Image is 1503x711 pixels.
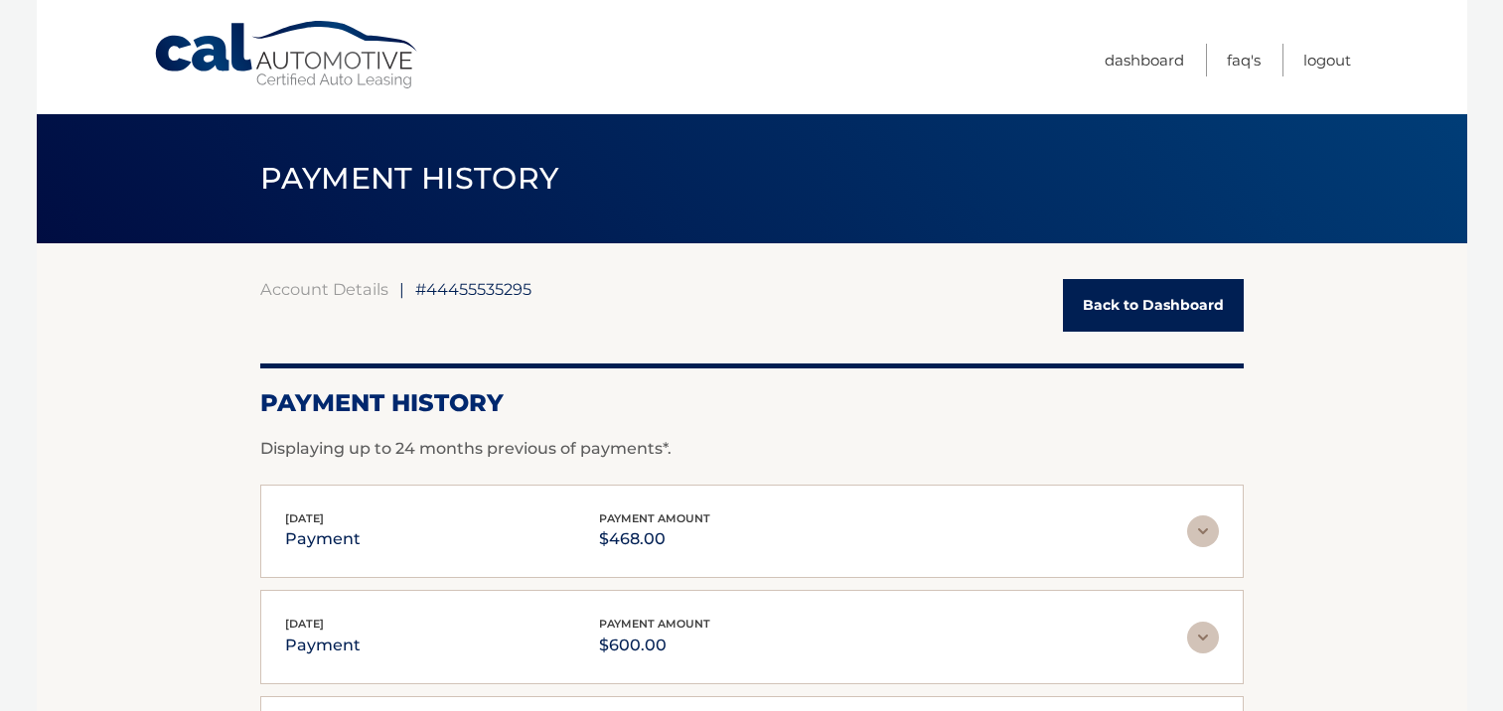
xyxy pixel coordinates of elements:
[285,525,361,553] p: payment
[260,388,1244,418] h2: Payment History
[415,279,531,299] span: #44455535295
[399,279,404,299] span: |
[599,525,710,553] p: $468.00
[1187,515,1219,547] img: accordion-rest.svg
[1227,44,1261,76] a: FAQ's
[285,511,324,525] span: [DATE]
[260,437,1244,461] p: Displaying up to 24 months previous of payments*.
[599,511,710,525] span: payment amount
[285,632,361,659] p: payment
[260,160,559,197] span: PAYMENT HISTORY
[599,617,710,631] span: payment amount
[1105,44,1184,76] a: Dashboard
[1063,279,1244,332] a: Back to Dashboard
[285,617,324,631] span: [DATE]
[1187,622,1219,653] img: accordion-rest.svg
[153,20,421,90] a: Cal Automotive
[599,632,710,659] p: $600.00
[1303,44,1351,76] a: Logout
[260,279,388,299] a: Account Details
